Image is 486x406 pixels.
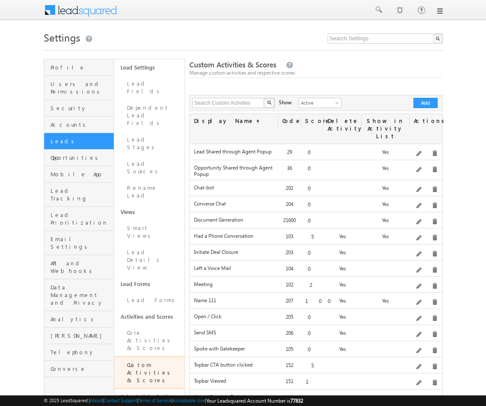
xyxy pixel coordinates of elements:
[44,31,80,44] span: Settings
[301,313,324,325] div: 0
[114,325,185,356] a: Core Activities & Scores
[323,393,361,405] div: Yes
[44,133,114,150] a: Leads
[189,60,276,70] span: Custom Activities & Scores
[51,64,112,71] span: Profile
[44,231,114,255] a: Email Settings
[51,104,112,112] span: Security
[114,100,185,131] a: Dependent Lead Fields
[413,98,438,108] button: Add
[44,100,114,117] a: Security
[194,249,274,255] label: Initiate Deal Closure
[367,117,404,139] span: Show in Activity List
[278,184,301,196] div: 202
[301,281,324,292] div: 2
[362,164,410,176] div: Yes
[194,362,274,368] label: Topbar CTA button clicked
[410,114,442,128] div: Actions
[104,398,137,403] a: Contact Support
[44,207,114,231] a: Lead Prioritization
[323,232,361,244] div: Yes
[301,216,324,228] div: 0
[278,345,301,357] div: 105
[189,69,443,77] div: Manage custom activities and respective scores
[278,232,301,244] div: 103
[194,329,274,336] label: Send SMS
[301,200,324,212] div: 0
[51,121,112,128] span: Accounts
[194,313,274,320] label: Open / Click
[323,345,361,357] div: Yes
[299,99,339,107] span: Active
[114,131,185,156] a: Lead Stages
[194,345,274,352] label: Spoke with Gatekeeper
[51,332,112,339] span: [PERSON_NAME]
[194,233,274,239] label: Had a Phone Conversation
[278,264,301,276] div: 104
[301,393,324,405] div: 2
[279,98,292,106] div: Show
[362,232,410,244] div: Yes
[323,313,361,325] div: Yes
[90,398,102,403] a: About
[301,297,324,309] div: 100
[114,204,185,220] a: Views
[298,98,342,108] a: Active
[278,313,301,325] div: 205
[51,137,112,145] span: Leads
[362,184,410,196] div: Yes
[51,235,112,250] span: Email Settings
[301,345,324,357] div: 0
[278,281,301,292] div: 102
[114,389,185,405] a: Sales Activity Settings
[278,329,301,341] div: 206
[328,117,363,132] span: Delete Activity
[323,329,361,341] div: Yes
[51,211,112,226] span: Lead Prioritization
[51,315,112,323] span: Analytics
[362,148,410,160] div: Yes
[44,150,114,166] a: Opportunities
[194,217,274,223] label: Document Generation
[114,292,185,309] a: Lead Forms
[194,297,274,303] label: Name 111
[114,59,185,75] a: Lead Settings
[362,297,410,309] div: Yes
[44,255,114,279] a: API and Webhooks
[194,200,274,207] label: Converse Chat
[114,276,185,292] a: Lead Forms
[138,398,171,403] a: Terms of Service
[44,328,114,344] a: [PERSON_NAME]
[114,356,185,389] a: Custom Activities & Scores
[44,76,114,100] a: Users and Permissions
[278,148,301,160] div: 29
[44,117,114,133] a: Accounts
[278,297,301,309] div: 207
[301,164,324,176] div: 0
[278,200,301,212] div: 204
[44,59,114,76] a: Profile
[278,361,301,373] div: 152
[194,265,274,271] label: Left a Voice Mail
[44,183,114,207] a: Lead Tracking
[51,187,112,202] span: Lead Tracking
[301,329,324,341] div: 0
[301,248,324,260] div: 0
[190,114,278,128] div: Display Name
[44,361,114,377] a: Converse
[301,361,324,373] div: 5
[362,200,410,212] div: Yes
[114,220,185,244] a: Smart Views
[114,244,185,276] a: Lead Details View
[194,148,274,155] label: Lead Shared through Agent Popup
[194,164,274,177] label: Opportunity Shared through Agent Popup
[278,377,301,389] div: 151
[301,232,324,244] div: 5
[194,394,274,400] label: Visited Booth in Tradeshow
[44,311,114,328] a: Analytics
[323,248,361,260] div: Yes
[44,344,114,361] a: Telephony
[51,284,112,306] span: Data Management and Privacy
[51,80,112,95] span: Users and Permissions
[51,259,112,275] span: API and Webhooks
